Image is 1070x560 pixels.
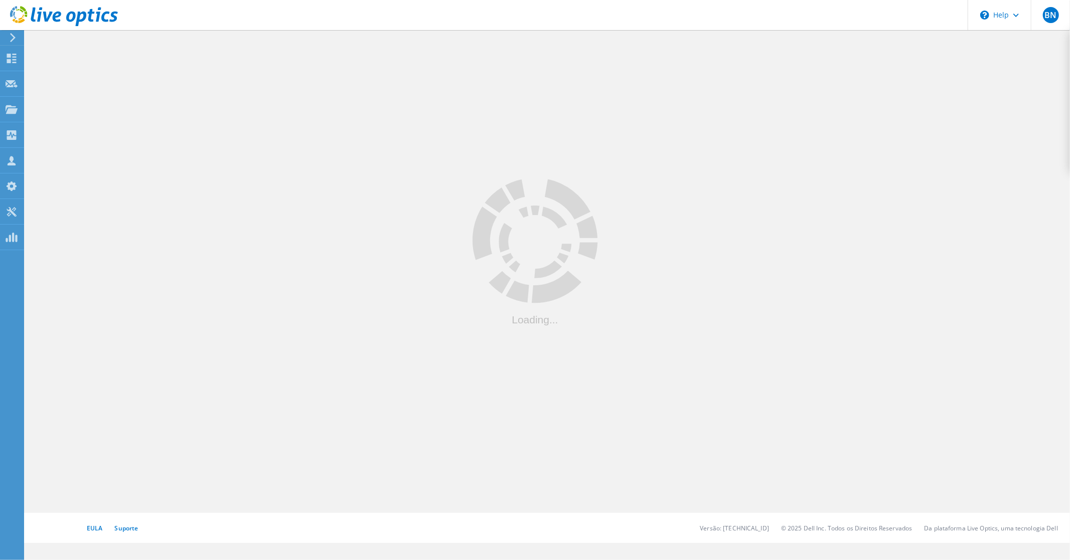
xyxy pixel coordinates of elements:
[473,314,598,325] div: Loading...
[924,524,1058,532] li: Da plataforma Live Optics, uma tecnologia Dell
[114,524,138,532] a: Suporte
[700,524,769,532] li: Versão: [TECHNICAL_ID]
[10,21,118,28] a: Live Optics Dashboard
[980,11,989,20] svg: \n
[87,524,102,532] a: EULA
[1044,11,1056,19] span: BN
[781,524,912,532] li: © 2025 Dell Inc. Todos os Direitos Reservados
